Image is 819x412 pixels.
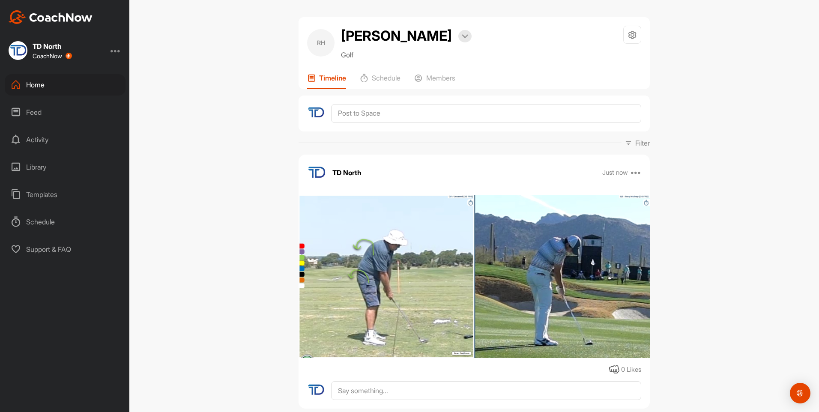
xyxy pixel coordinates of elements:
[5,156,126,178] div: Library
[602,168,628,177] p: Just now
[299,195,650,358] img: media
[341,26,452,46] h2: [PERSON_NAME]
[341,50,472,60] p: Golf
[790,383,810,403] div: Open Intercom Messenger
[5,211,126,233] div: Schedule
[5,102,126,123] div: Feed
[5,74,126,96] div: Home
[33,53,72,60] div: CoachNow
[307,381,325,399] img: avatar
[307,104,325,122] img: avatar
[307,163,326,182] img: avatar
[33,43,72,50] div: TD North
[462,34,468,39] img: arrow-down
[332,167,362,178] p: TD North
[9,41,27,60] img: square_a2c626d8416b12200a2ebc46ed2e55fa.jpg
[372,74,401,82] p: Schedule
[9,10,93,24] img: CoachNow
[5,239,126,260] div: Support & FAQ
[426,74,455,82] p: Members
[5,129,126,150] div: Activity
[319,74,346,82] p: Timeline
[621,365,641,375] div: 0 Likes
[635,138,650,148] p: Filter
[5,184,126,205] div: Templates
[307,29,335,57] div: RH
